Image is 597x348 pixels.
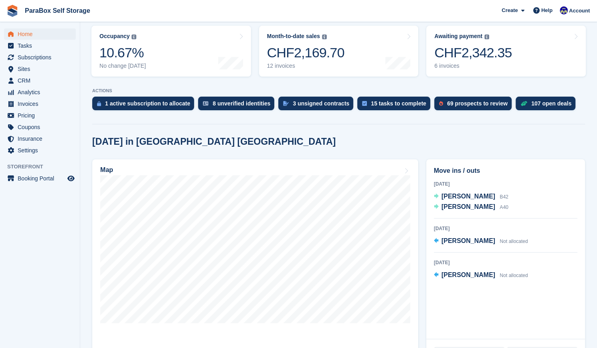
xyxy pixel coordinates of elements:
[4,63,76,75] a: menu
[502,6,518,14] span: Create
[520,101,527,106] img: deal-1b604bf984904fb50ccaf53a9ad4b4a5d6e5aea283cecdc64d6e3604feb123c2.svg
[7,163,80,171] span: Storefront
[500,204,508,210] span: A40
[500,273,528,278] span: Not allocated
[434,97,516,114] a: 69 prospects to review
[569,7,590,15] span: Account
[4,87,76,98] a: menu
[439,101,443,106] img: prospect-51fa495bee0391a8d652442698ab0144808aea92771e9ea1ae160a38d050c398.svg
[212,100,270,107] div: 8 unverified identities
[293,100,349,107] div: 3 unsigned contracts
[283,101,289,106] img: contract_signature_icon-13c848040528278c33f63329250d36e43548de30e8caae1d1a13099fd9432cc5.svg
[18,52,66,63] span: Subscriptions
[434,45,512,61] div: CHF2,342.35
[97,101,101,106] img: active_subscription_to_allocate_icon-d502201f5373d7db506a760aba3b589e785aa758c864c3986d89f69b8ff3...
[203,101,208,106] img: verify_identity-adf6edd0f0f0b5bbfe63781bf79b02c33cf7c696d77639b501bdc392416b5a36.svg
[4,98,76,109] a: menu
[18,98,66,109] span: Invoices
[322,34,327,39] img: icon-info-grey-7440780725fd019a000dd9b08b2336e03edf1995a4989e88bcd33f0948082b44.svg
[92,136,336,147] h2: [DATE] in [GEOGRAPHIC_DATA] [GEOGRAPHIC_DATA]
[4,40,76,51] a: menu
[18,145,66,156] span: Settings
[434,259,577,266] div: [DATE]
[4,173,76,184] a: menu
[447,100,508,107] div: 69 prospects to review
[441,237,495,244] span: [PERSON_NAME]
[484,34,489,39] img: icon-info-grey-7440780725fd019a000dd9b08b2336e03edf1995a4989e88bcd33f0948082b44.svg
[560,6,568,14] img: Gaspard Frey
[441,203,495,210] span: [PERSON_NAME]
[434,33,482,40] div: Awaiting payment
[99,45,146,61] div: 10.67%
[362,101,367,106] img: task-75834270c22a3079a89374b754ae025e5fb1db73e45f91037f5363f120a921f8.svg
[18,63,66,75] span: Sites
[267,45,344,61] div: CHF2,169.70
[259,26,419,77] a: Month-to-date sales CHF2,169.70 12 invoices
[18,173,66,184] span: Booking Portal
[434,180,577,188] div: [DATE]
[18,133,66,144] span: Insurance
[357,97,434,114] a: 15 tasks to complete
[99,63,146,69] div: No change [DATE]
[441,193,495,200] span: [PERSON_NAME]
[18,40,66,51] span: Tasks
[531,100,571,107] div: 107 open deals
[66,174,76,183] a: Preview store
[132,34,136,39] img: icon-info-grey-7440780725fd019a000dd9b08b2336e03edf1995a4989e88bcd33f0948082b44.svg
[22,4,93,17] a: ParaBox Self Storage
[371,100,426,107] div: 15 tasks to complete
[278,97,357,114] a: 3 unsigned contracts
[267,63,344,69] div: 12 invoices
[434,63,512,69] div: 6 invoices
[99,33,130,40] div: Occupancy
[516,97,579,114] a: 107 open deals
[434,270,528,281] a: [PERSON_NAME] Not allocated
[4,133,76,144] a: menu
[4,121,76,133] a: menu
[267,33,320,40] div: Month-to-date sales
[100,166,113,174] h2: Map
[434,236,528,247] a: [PERSON_NAME] Not allocated
[18,110,66,121] span: Pricing
[4,52,76,63] a: menu
[18,87,66,98] span: Analytics
[426,26,586,77] a: Awaiting payment CHF2,342.35 6 invoices
[91,26,251,77] a: Occupancy 10.67% No change [DATE]
[18,75,66,86] span: CRM
[434,202,508,212] a: [PERSON_NAME] A40
[500,239,528,244] span: Not allocated
[92,88,585,93] p: ACTIONS
[198,97,278,114] a: 8 unverified identities
[434,225,577,232] div: [DATE]
[4,75,76,86] a: menu
[4,110,76,121] a: menu
[441,271,495,278] span: [PERSON_NAME]
[92,97,198,114] a: 1 active subscription to allocate
[6,5,18,17] img: stora-icon-8386f47178a22dfd0bd8f6a31ec36ba5ce8667c1dd55bd0f319d3a0aa187defe.svg
[105,100,190,107] div: 1 active subscription to allocate
[500,194,508,200] span: B42
[4,145,76,156] a: menu
[541,6,552,14] span: Help
[4,28,76,40] a: menu
[434,192,508,202] a: [PERSON_NAME] B42
[434,166,577,176] h2: Move ins / outs
[18,121,66,133] span: Coupons
[18,28,66,40] span: Home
